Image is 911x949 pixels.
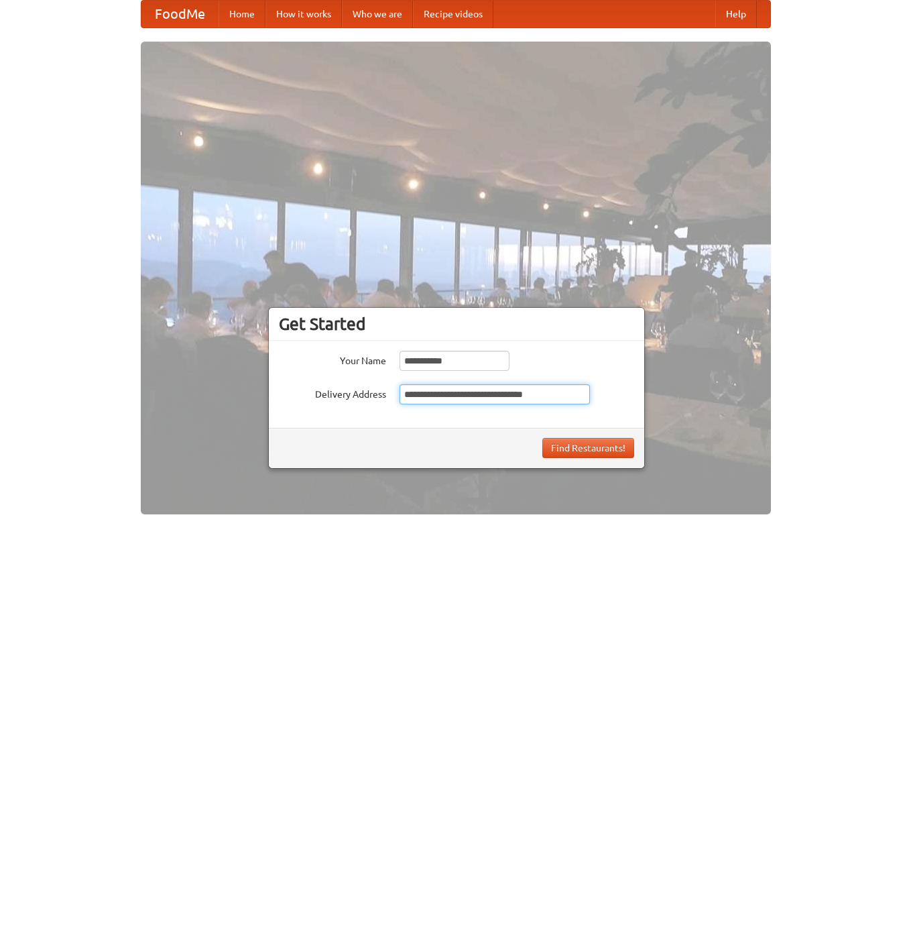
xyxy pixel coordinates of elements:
a: Who we are [342,1,413,27]
h3: Get Started [279,314,634,334]
label: Your Name [279,351,386,368]
a: Home [219,1,265,27]
label: Delivery Address [279,384,386,401]
a: Help [715,1,757,27]
a: FoodMe [141,1,219,27]
button: Find Restaurants! [542,438,634,458]
a: How it works [265,1,342,27]
a: Recipe videos [413,1,493,27]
